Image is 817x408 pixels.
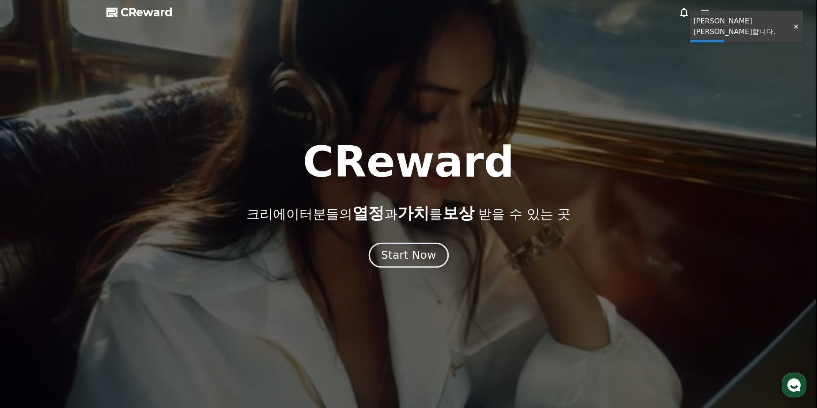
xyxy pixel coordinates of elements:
a: Start Now [371,252,447,261]
span: 설정 [136,293,147,300]
span: 대화 [81,294,91,301]
div: Start Now [381,248,436,263]
span: 홈 [28,293,33,300]
span: 보상 [443,204,474,222]
span: CReward [121,5,173,19]
p: 크리에이터분들의 과 를 받을 수 있는 곳 [246,204,571,222]
a: CReward [106,5,173,19]
a: 설정 [114,280,170,302]
span: 가치 [397,204,429,222]
a: 홈 [3,280,58,302]
button: Start Now [368,243,448,268]
h1: CReward [303,141,514,183]
span: 열정 [352,204,384,222]
a: 대화 [58,280,114,302]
